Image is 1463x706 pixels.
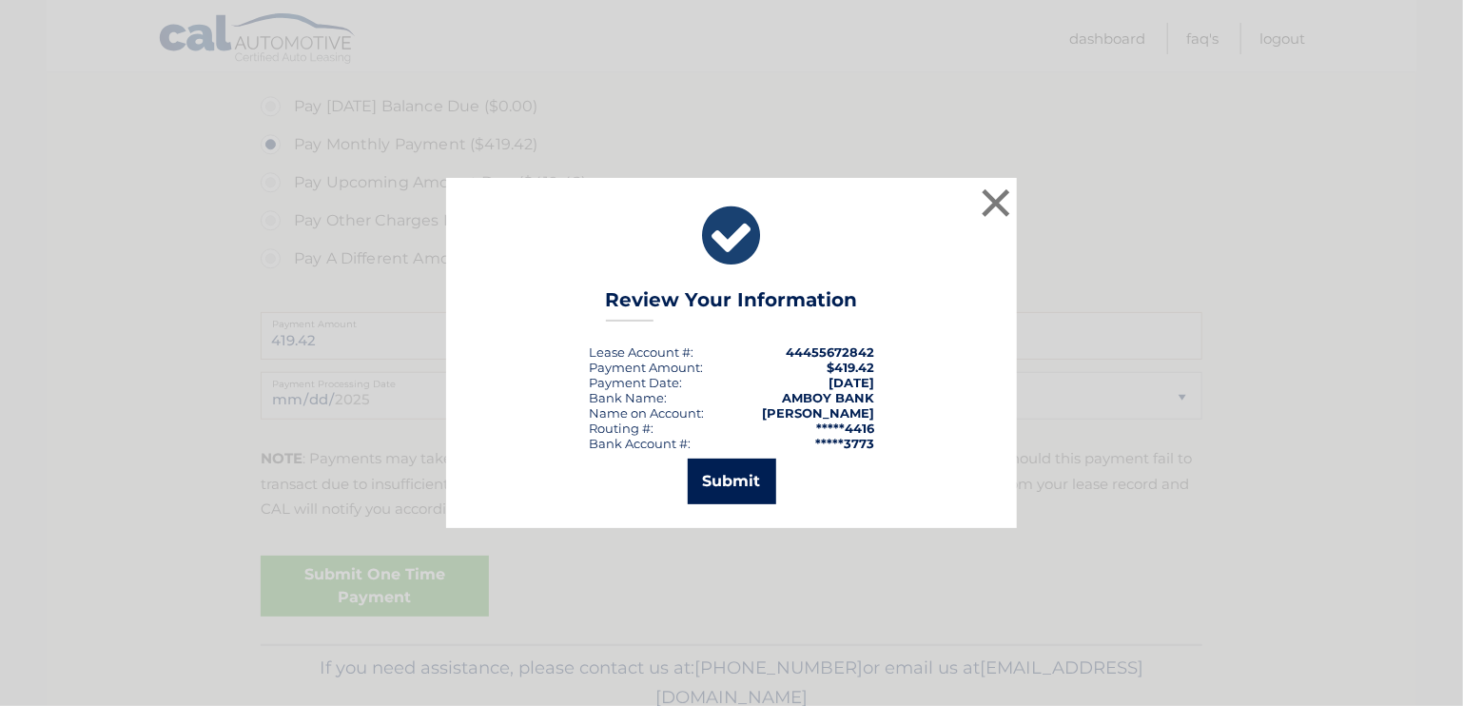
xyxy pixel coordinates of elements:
[606,288,858,322] h3: Review Your Information
[829,375,874,390] span: [DATE]
[782,390,874,405] strong: AMBOY BANK
[589,405,704,421] div: Name on Account:
[688,459,776,504] button: Submit
[977,184,1015,222] button: ×
[589,375,682,390] div: :
[589,436,691,451] div: Bank Account #:
[589,360,703,375] div: Payment Amount:
[762,405,874,421] strong: [PERSON_NAME]
[589,375,679,390] span: Payment Date
[786,344,874,360] strong: 44455672842
[589,390,667,405] div: Bank Name:
[589,344,693,360] div: Lease Account #:
[589,421,653,436] div: Routing #:
[827,360,874,375] span: $419.42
